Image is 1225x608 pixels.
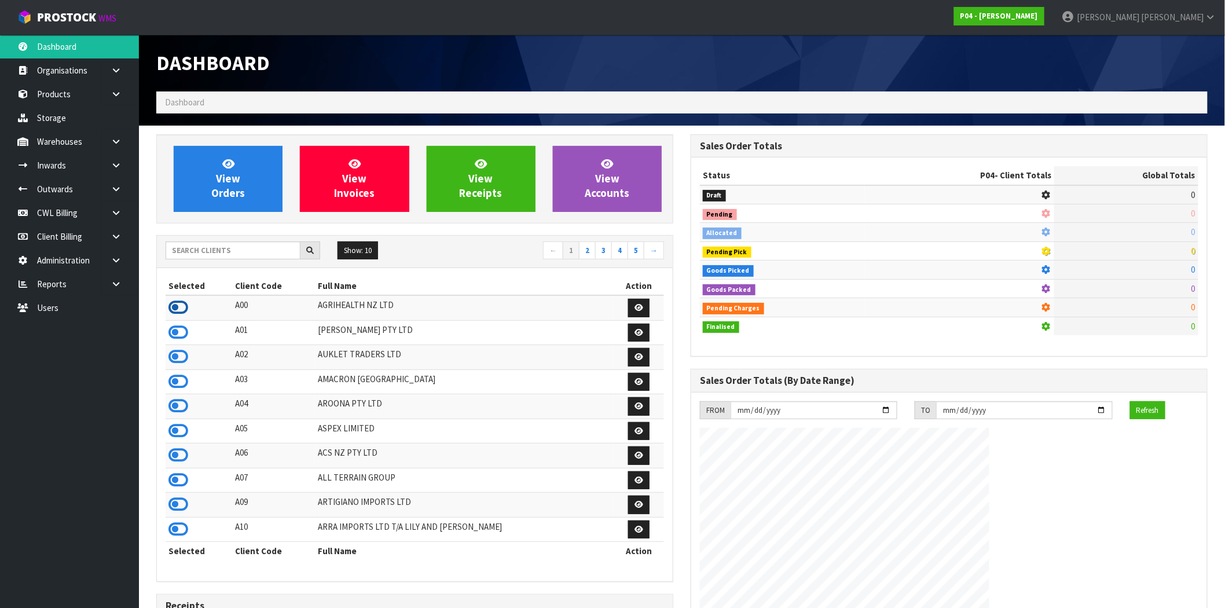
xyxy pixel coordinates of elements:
a: 2 [579,241,596,260]
span: 0 [1191,302,1195,313]
th: Client Code [232,542,315,561]
h3: Sales Order Totals [700,141,1198,152]
span: [PERSON_NAME] [1077,12,1139,23]
th: Status [700,166,865,185]
span: View Orders [211,157,245,200]
td: A03 [232,369,315,394]
span: 0 [1191,226,1195,237]
span: Finalised [703,321,739,333]
td: ACS NZ PTY LTD [315,444,614,468]
span: 0 [1191,246,1195,257]
h3: Sales Order Totals (By Date Range) [700,375,1198,386]
span: P04 [980,170,995,181]
span: View Accounts [585,157,629,200]
span: 0 [1191,321,1195,332]
th: Action [614,542,664,561]
td: A04 [232,394,315,419]
span: Pending Pick [703,247,751,258]
th: Action [614,277,664,295]
td: A10 [232,517,315,542]
td: AUKLET TRADERS LTD [315,345,614,370]
td: ARTIGIANO IMPORTS LTD [315,493,614,518]
td: A05 [232,419,315,444]
span: ProStock [37,10,96,25]
a: → [644,241,664,260]
button: Show: 10 [338,241,378,260]
td: A09 [232,493,315,518]
a: ← [543,241,563,260]
span: Dashboard [165,97,204,108]
span: Dashboard [156,50,270,75]
td: A07 [232,468,315,493]
img: cube-alt.png [17,10,32,24]
td: A01 [232,320,315,345]
a: 5 [628,241,644,260]
td: [PERSON_NAME] PTY LTD [315,320,614,345]
th: Full Name [315,277,614,295]
span: Allocated [703,228,742,239]
th: Full Name [315,542,614,561]
a: ViewInvoices [300,146,409,212]
span: 0 [1191,283,1195,294]
a: 1 [563,241,580,260]
nav: Page navigation [423,241,664,262]
span: 0 [1191,208,1195,219]
td: AMACRON [GEOGRAPHIC_DATA] [315,369,614,394]
span: Draft [703,190,726,202]
div: FROM [700,401,731,420]
a: ViewOrders [174,146,283,212]
a: 3 [595,241,612,260]
span: Pending [703,209,737,221]
td: AROONA PTY LTD [315,394,614,419]
td: ARRA IMPORTS LTD T/A LILY AND [PERSON_NAME] [315,517,614,542]
div: TO [915,401,936,420]
button: Refresh [1130,401,1165,420]
a: ViewAccounts [553,146,662,212]
small: WMS [98,13,116,24]
a: ViewReceipts [427,146,536,212]
a: 4 [611,241,628,260]
span: View Invoices [334,157,375,200]
th: Client Code [232,277,315,295]
span: 0 [1191,264,1195,275]
span: 0 [1191,189,1195,200]
span: View Receipts [460,157,503,200]
span: Goods Picked [703,265,754,277]
a: P04 - [PERSON_NAME] [954,7,1044,25]
span: Pending Charges [703,303,764,314]
td: AGRIHEALTH NZ LTD [315,295,614,320]
th: - Client Totals [865,166,1055,185]
th: Selected [166,277,232,295]
td: ALL TERRAIN GROUP [315,468,614,493]
span: Goods Packed [703,284,755,296]
th: Global Totals [1054,166,1198,185]
th: Selected [166,542,232,561]
span: [PERSON_NAME] [1141,12,1204,23]
td: ASPEX LIMITED [315,419,614,444]
td: A00 [232,295,315,320]
td: A02 [232,345,315,370]
td: A06 [232,444,315,468]
strong: P04 - [PERSON_NAME] [960,11,1038,21]
input: Search clients [166,241,300,259]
